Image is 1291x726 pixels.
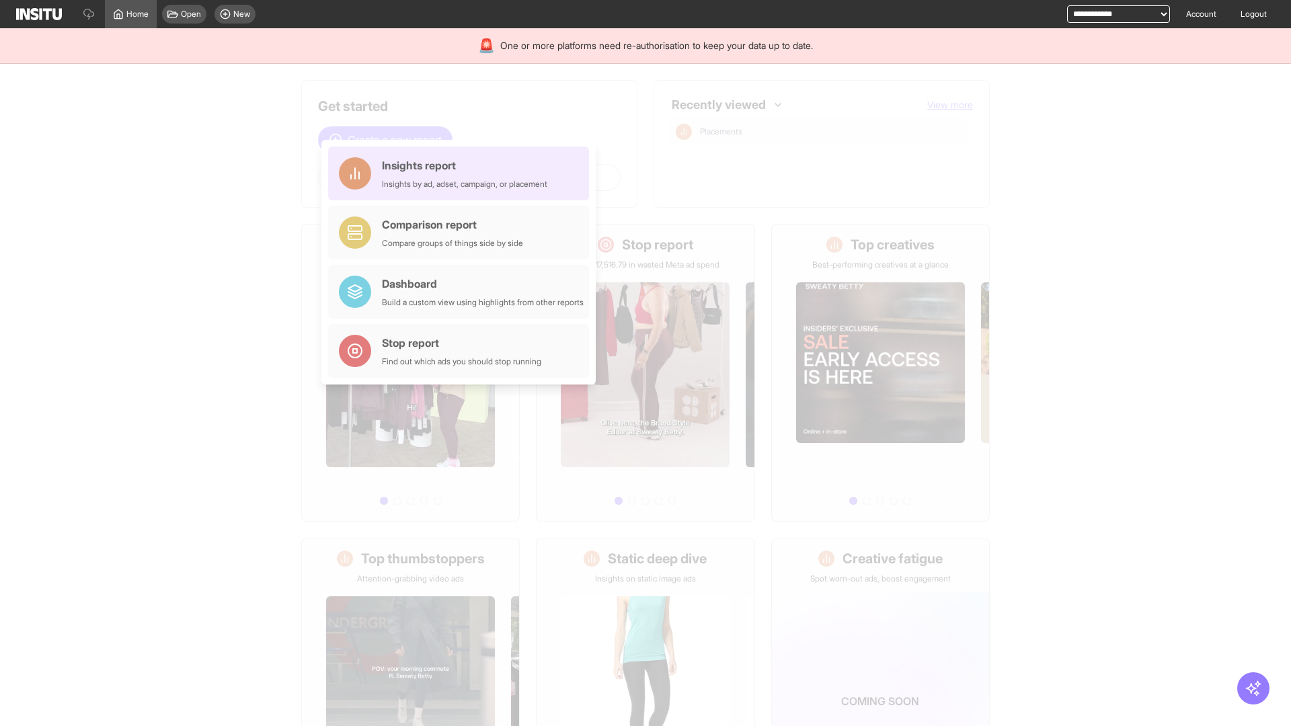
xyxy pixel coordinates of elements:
[16,8,62,20] img: Logo
[181,9,201,19] span: Open
[382,238,523,249] div: Compare groups of things side by side
[500,39,813,52] span: One or more platforms need re-authorisation to keep your data up to date.
[382,157,547,173] div: Insights report
[382,335,541,351] div: Stop report
[382,179,547,190] div: Insights by ad, adset, campaign, or placement
[233,9,250,19] span: New
[126,9,149,19] span: Home
[382,276,584,292] div: Dashboard
[382,356,541,367] div: Find out which ads you should stop running
[382,297,584,308] div: Build a custom view using highlights from other reports
[382,216,523,233] div: Comparison report
[478,36,495,55] div: 🚨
